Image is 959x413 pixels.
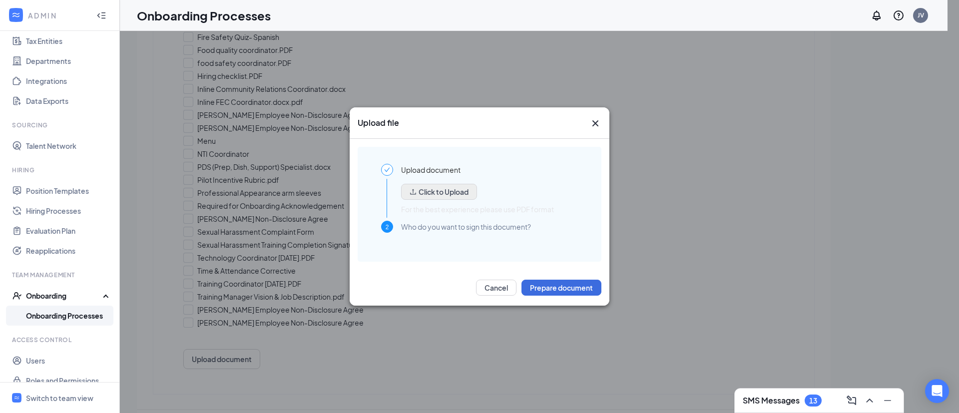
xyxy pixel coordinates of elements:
a: Users [26,351,111,371]
svg: UserCheck [12,291,22,301]
svg: Cross [589,117,601,129]
button: upload Click to Upload [401,184,477,200]
svg: ChevronUp [864,395,876,407]
button: ChevronUp [862,393,878,409]
button: Minimize [880,393,896,409]
div: Switch to team view [26,393,93,403]
svg: ComposeMessage [846,395,858,407]
div: JV [918,11,924,19]
h3: Upload file [358,117,399,128]
a: Hiring Processes [26,201,111,221]
div: ADMIN [28,10,87,20]
div: Access control [12,336,109,344]
span: 2 [386,224,389,231]
a: Evaluation Plan [26,221,111,241]
div: Sourcing [12,121,109,129]
div: Onboarding [26,291,103,301]
a: Data Exports [26,91,111,111]
a: Departments [26,51,111,71]
a: Position Templates [26,181,111,201]
span: For the best experience please use PDF format [401,205,554,214]
span: Who do you want to sign this document? [401,221,531,233]
svg: Collapse [96,10,106,20]
span: upload [410,188,417,195]
a: Integrations [26,71,111,91]
div: 13 [809,397,817,405]
span: Upload document [401,164,461,176]
a: Roles and Permissions [26,371,111,391]
button: Cancel [476,280,516,296]
h1: Onboarding Processes [137,7,271,24]
div: Open Intercom Messenger [925,379,949,403]
div: Team Management [12,271,109,279]
svg: Notifications [871,9,883,21]
svg: QuestionInfo [893,9,905,21]
svg: WorkstreamLogo [11,10,21,20]
a: Reapplications [26,241,111,261]
div: Hiring [12,166,109,174]
svg: Minimize [882,395,894,407]
a: Talent Network [26,136,111,156]
a: Tax Entities [26,31,111,51]
button: Prepare document [521,280,601,296]
a: Onboarding Processes [26,306,111,326]
span: check [384,167,390,173]
h3: SMS Messages [743,395,800,406]
button: ComposeMessage [844,393,860,409]
button: Close [589,117,601,129]
svg: WorkstreamLogo [13,395,20,401]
